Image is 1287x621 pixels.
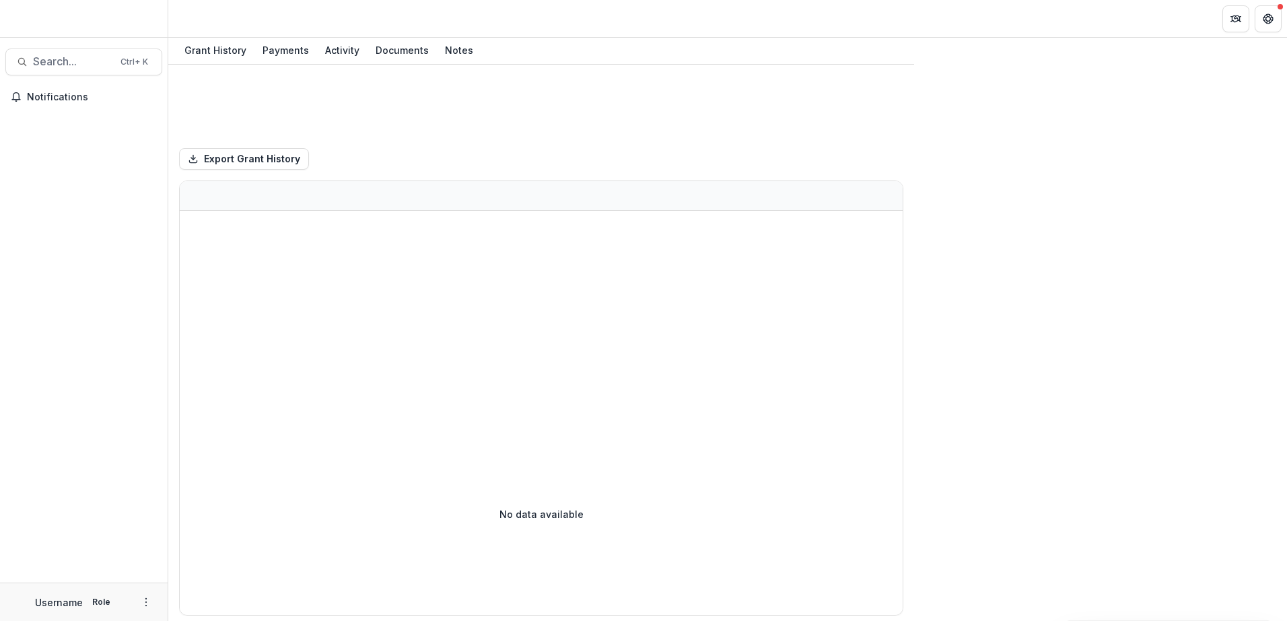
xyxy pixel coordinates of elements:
a: Documents [370,38,434,64]
span: Search... [33,55,112,68]
p: Role [88,596,114,608]
p: No data available [499,507,584,521]
p: Username [35,595,83,610]
span: Notifications [27,92,157,103]
div: Activity [320,40,365,60]
button: Search... [5,48,162,75]
button: Notifications [5,86,162,108]
a: Notes [440,38,479,64]
a: Payments [257,38,314,64]
a: Grant History [179,38,252,64]
button: More [138,594,154,610]
div: Notes [440,40,479,60]
a: Activity [320,38,365,64]
div: Grant History [179,40,252,60]
button: Export Grant History [179,148,309,170]
div: Documents [370,40,434,60]
div: Payments [257,40,314,60]
button: Get Help [1255,5,1282,32]
button: Partners [1222,5,1249,32]
div: Ctrl + K [118,55,151,69]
